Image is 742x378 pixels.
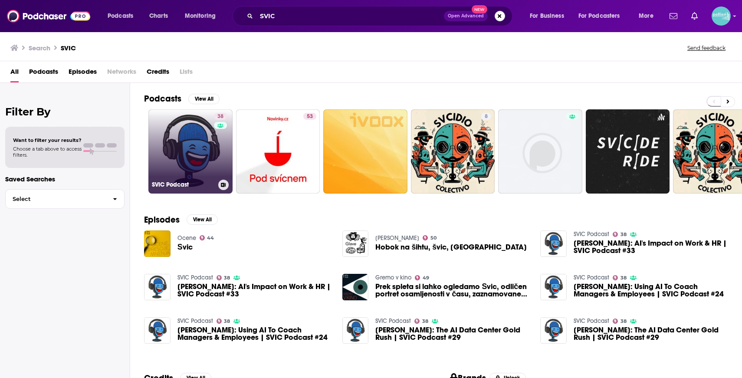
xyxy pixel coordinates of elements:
[613,319,627,324] a: 38
[415,275,429,280] a: 49
[179,9,227,23] button: open menu
[224,276,230,280] span: 38
[107,65,136,82] span: Networks
[613,232,627,237] a: 38
[481,113,491,120] a: 8
[342,230,369,257] a: Hobok na šihtu, švic, brisača
[375,243,527,251] a: Hobok na šihtu, švic, brisača
[217,275,230,280] a: 38
[187,214,218,225] button: View All
[342,274,369,300] img: Prek spleta si lahko ogledamo Švic, odličen portret osamljenosti v času, zaznamovanem z družbenim...
[144,93,220,104] a: PodcastsView All
[144,214,180,225] h2: Episodes
[578,10,620,22] span: For Podcasters
[177,234,196,242] a: Ocene
[712,7,731,26] img: User Profile
[621,276,627,280] span: 38
[574,317,609,325] a: SVIC Podcast
[214,113,227,120] a: 38
[303,113,316,120] a: 53
[207,236,214,240] span: 44
[375,326,530,341] span: [PERSON_NAME]: The AI Data Center Gold Rush | SVIC Podcast #29
[177,283,332,298] a: Prasad Setty: AI's Impact on Work & HR | SVIC Podcast #33
[375,243,527,251] span: Hobok na šihtu, švic, [GEOGRAPHIC_DATA]
[13,137,82,143] span: Want to filter your results?
[7,8,90,24] a: Podchaser - Follow, Share and Rate Podcasts
[666,9,681,23] a: Show notifications dropdown
[5,105,125,118] h2: Filter By
[10,65,19,82] a: All
[411,109,495,194] a: 8
[177,326,332,341] a: Pianpian Guthrie: Using AI To Coach Managers & Employees | SVIC Podcast #24
[177,243,193,251] span: Švic
[342,317,369,344] a: Anissa Gardizy: The AI Data Center Gold Rush | SVIC Podcast #29
[177,326,332,341] span: [PERSON_NAME]: Using AI To Coach Managers & Employees | SVIC Podcast #24
[712,7,731,26] button: Show profile menu
[224,319,230,323] span: 38
[5,189,125,209] button: Select
[144,274,171,300] img: Prasad Setty: AI's Impact on Work & HR | SVIC Podcast #33
[29,44,50,52] h3: Search
[540,317,567,344] img: Anissa Gardizy: The AI Data Center Gold Rush | SVIC Podcast #29
[423,276,429,280] span: 49
[574,283,728,298] span: [PERSON_NAME]: Using AI To Coach Managers & Employees | SVIC Podcast #24
[639,10,653,22] span: More
[574,326,728,341] span: [PERSON_NAME]: The AI Data Center Gold Rush | SVIC Podcast #29
[180,65,193,82] span: Lists
[144,214,218,225] a: EpisodesView All
[375,326,530,341] a: Anissa Gardizy: The AI Data Center Gold Rush | SVIC Podcast #29
[148,109,233,194] a: 38SVIC Podcast
[144,317,171,344] a: Pianpian Guthrie: Using AI To Coach Managers & Employees | SVIC Podcast #24
[236,109,320,194] a: 53
[621,233,627,237] span: 38
[217,319,230,324] a: 38
[200,235,214,240] a: 44
[423,235,437,240] a: 50
[149,10,168,22] span: Charts
[5,175,125,183] p: Saved Searches
[621,319,627,323] span: 38
[430,236,437,240] span: 50
[574,283,728,298] a: Pianpian Guthrie: Using AI To Coach Managers & Employees | SVIC Podcast #24
[574,230,609,238] a: SVIC Podcast
[144,230,171,257] img: Švic
[29,65,58,82] a: Podcasts
[375,317,411,325] a: SVIC Podcast
[375,283,530,298] a: Prek spleta si lahko ogledamo Švic, odličen portret osamljenosti v času, zaznamovanem z družbenim...
[712,7,731,26] span: Logged in as JessicaPellien
[61,44,76,52] h3: SVIC
[685,44,728,52] button: Send feedback
[102,9,144,23] button: open menu
[147,65,169,82] a: Credits
[144,93,181,104] h2: Podcasts
[540,230,567,257] img: Prasad Setty: AI's Impact on Work & HR | SVIC Podcast #33
[177,317,213,325] a: SVIC Podcast
[152,181,215,188] h3: SVIC Podcast
[188,94,220,104] button: View All
[177,274,213,281] a: SVIC Podcast
[472,5,487,13] span: New
[530,10,564,22] span: For Business
[6,196,106,202] span: Select
[69,65,97,82] a: Episodes
[448,14,484,18] span: Open Advanced
[241,6,521,26] div: Search podcasts, credits, & more...
[540,274,567,300] img: Pianpian Guthrie: Using AI To Coach Managers & Employees | SVIC Podcast #24
[144,9,173,23] a: Charts
[613,275,627,280] a: 38
[574,240,728,254] span: [PERSON_NAME]: AI's Impact on Work & HR | SVIC Podcast #33
[574,240,728,254] a: Prasad Setty: AI's Impact on Work & HR | SVIC Podcast #33
[414,319,428,324] a: 38
[444,11,488,21] button: Open AdvancedNew
[633,9,664,23] button: open menu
